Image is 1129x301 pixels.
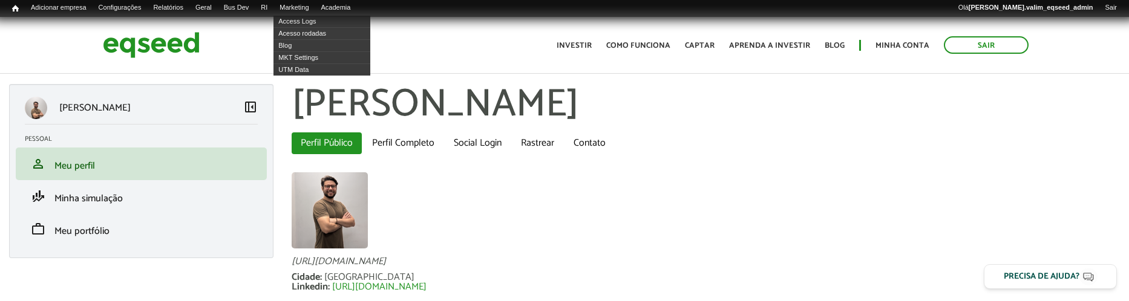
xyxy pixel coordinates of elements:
[606,42,670,50] a: Como funciona
[315,3,357,13] a: Academia
[189,3,218,13] a: Geral
[512,132,563,154] a: Rastrear
[944,36,1029,54] a: Sair
[255,3,273,13] a: RI
[12,4,19,13] span: Início
[969,4,1093,11] strong: [PERSON_NAME].valim_eqseed_admin
[25,135,267,143] h2: Pessoal
[292,282,332,292] div: Linkedin
[243,100,258,114] span: left_panel_close
[273,15,370,27] a: Access Logs
[952,3,1099,13] a: Olá[PERSON_NAME].valim_eqseed_admin
[324,273,414,282] div: [GEOGRAPHIC_DATA]
[6,3,25,15] a: Início
[54,190,123,207] span: Minha simulação
[103,29,200,61] img: EqSeed
[93,3,148,13] a: Configurações
[147,3,189,13] a: Relatórios
[292,257,1121,267] div: [URL][DOMAIN_NAME]
[54,223,110,239] span: Meu portfólio
[25,222,258,236] a: workMeu portfólio
[59,102,131,114] p: [PERSON_NAME]
[332,282,427,292] a: [URL][DOMAIN_NAME]
[292,273,324,282] div: Cidade
[243,100,258,117] a: Colapsar menu
[292,132,362,154] a: Perfil Público
[273,3,315,13] a: Marketing
[16,213,267,245] li: Meu portfólio
[25,157,258,171] a: personMeu perfil
[292,84,1121,126] h1: [PERSON_NAME]
[25,3,93,13] a: Adicionar empresa
[31,222,45,236] span: work
[218,3,255,13] a: Bus Dev
[685,42,715,50] a: Captar
[729,42,810,50] a: Aprenda a investir
[363,132,443,154] a: Perfil Completo
[320,269,322,285] span: :
[25,189,258,204] a: finance_modeMinha simulação
[292,172,368,248] a: Ver perfil do usuário.
[564,132,615,154] a: Contato
[1099,3,1123,13] a: Sair
[31,157,45,171] span: person
[54,158,95,174] span: Meu perfil
[875,42,929,50] a: Minha conta
[16,180,267,213] li: Minha simulação
[825,42,845,50] a: Blog
[445,132,511,154] a: Social Login
[31,189,45,204] span: finance_mode
[557,42,592,50] a: Investir
[16,147,267,180] li: Meu perfil
[292,172,368,248] img: Foto de Leonardo Valim
[328,279,330,295] span: :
